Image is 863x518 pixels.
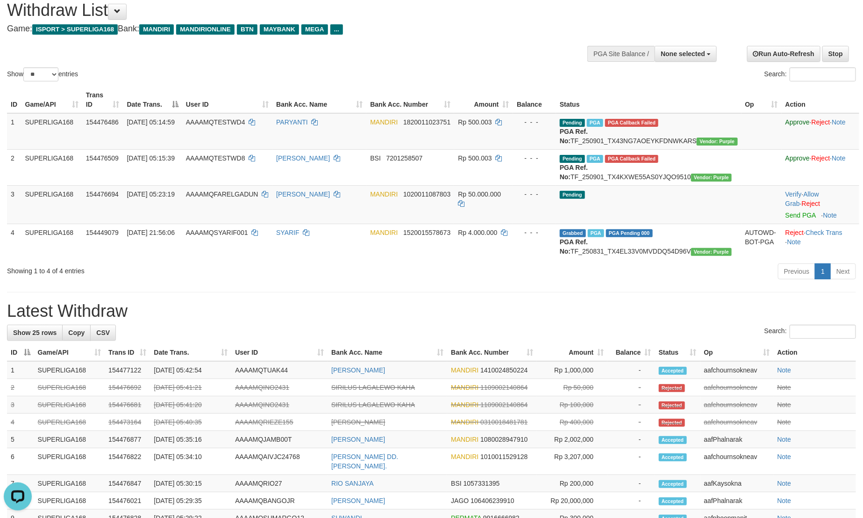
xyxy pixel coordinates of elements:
span: None selected [661,50,705,58]
span: BTN [237,24,257,35]
td: Rp 2,002,000 [537,431,607,448]
th: Date Trans.: activate to sort column ascending [150,344,231,361]
span: Copy 1057331395 to clipboard [464,480,500,487]
td: 154473164 [105,414,150,431]
a: [PERSON_NAME] [331,418,385,426]
span: PGA Pending [606,229,653,237]
td: SUPERLIGA168 [34,379,105,396]
span: [DATE] 05:15:39 [127,154,175,162]
a: [PERSON_NAME] [331,436,385,443]
td: 154476681 [105,396,150,414]
td: TF_250901_TX4KXWE55AS0YJQO9510 [556,149,742,185]
span: 154449079 [86,229,119,236]
label: Search: [764,325,856,339]
td: aafchournsokneav [700,379,774,396]
td: [DATE] 05:40:35 [150,414,231,431]
span: [DATE] 05:14:59 [127,118,175,126]
th: Op: activate to sort column ascending [742,87,782,113]
td: Rp 400,000 [537,414,607,431]
td: - [607,396,655,414]
td: aafKaysokna [700,475,774,492]
td: 154476877 [105,431,150,448]
td: SUPERLIGA168 [34,448,105,475]
span: JAGO [451,497,469,504]
span: MANDIRI [451,418,478,426]
td: 3 [7,185,21,224]
a: Run Auto-Refresh [747,46,820,62]
label: Show entries [7,67,78,81]
td: SUPERLIGA168 [21,224,82,260]
td: · · [782,185,859,224]
td: 4 [7,414,34,431]
h4: Game: Bank: [7,24,566,34]
span: Copy 7201258507 to clipboard [386,154,423,162]
a: CSV [90,325,116,341]
td: 154476021 [105,492,150,510]
td: 3 [7,396,34,414]
td: AAAAMQBANGOJR [231,492,328,510]
span: Rp 50.000.000 [458,190,501,198]
span: [DATE] 21:56:06 [127,229,175,236]
a: Reject [812,118,830,126]
label: Search: [764,67,856,81]
td: AAAAMQJAMB00T [231,431,328,448]
th: Status [556,87,742,113]
th: User ID: activate to sort column ascending [231,344,328,361]
td: AAAAMQAIVJC24768 [231,448,328,475]
td: - [607,492,655,510]
span: MANDIRIONLINE [176,24,235,35]
td: 1 [7,361,34,379]
span: MANDIRI [451,436,478,443]
td: 154476847 [105,475,150,492]
td: 2 [7,149,21,185]
span: Pending [560,191,585,199]
td: [DATE] 05:29:35 [150,492,231,510]
td: AAAAMQINO2431 [231,379,328,396]
td: SUPERLIGA168 [34,431,105,448]
div: - - - [517,117,552,127]
td: - [607,379,655,396]
a: PARYANTI [276,118,308,126]
td: SUPERLIGA168 [34,396,105,414]
td: SUPERLIGA168 [21,149,82,185]
span: BSI [370,154,381,162]
span: MANDIRI [370,118,398,126]
span: [DATE] 05:23:19 [127,190,175,198]
span: Vendor URL: https://trx4.1velocity.biz [691,248,732,256]
td: 4 [7,224,21,260]
span: Rejected [659,384,685,392]
th: Bank Acc. Name: activate to sort column ascending [272,87,366,113]
a: SYARIF [276,229,300,236]
th: Bank Acc. Name: activate to sort column ascending [328,344,447,361]
td: - [607,361,655,379]
span: Copy 1020011087803 to clipboard [403,190,450,198]
a: 1 [815,263,831,279]
td: SUPERLIGA168 [34,475,105,492]
th: Date Trans.: activate to sort column descending [123,87,182,113]
a: Approve [785,118,810,126]
th: Op: activate to sort column ascending [700,344,774,361]
span: MANDIRI [370,229,398,236]
span: Pending [560,155,585,163]
a: Note [823,212,837,219]
span: Rp 500.003 [458,118,492,126]
span: AAAAMQTESTWD4 [186,118,245,126]
a: Note [777,401,792,409]
span: BSI [451,480,462,487]
select: Showentries [23,67,58,81]
td: AAAAMQRIO27 [231,475,328,492]
span: Accepted [659,453,687,461]
div: - - - [517,228,552,237]
td: aafPhalnarak [700,431,774,448]
span: · [785,190,819,207]
span: Rp 500.003 [458,154,492,162]
a: [PERSON_NAME] [276,190,330,198]
a: Allow Grab [785,190,819,207]
td: TF_250831_TX4EL33V0MVDDQ54D96V [556,224,742,260]
a: Note [777,480,792,487]
a: Show 25 rows [7,325,63,341]
span: CSV [96,329,110,336]
td: [DATE] 05:34:10 [150,448,231,475]
span: AAAAMQFARELGADUN [186,190,258,198]
span: AAAAMQTESTWD8 [186,154,245,162]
